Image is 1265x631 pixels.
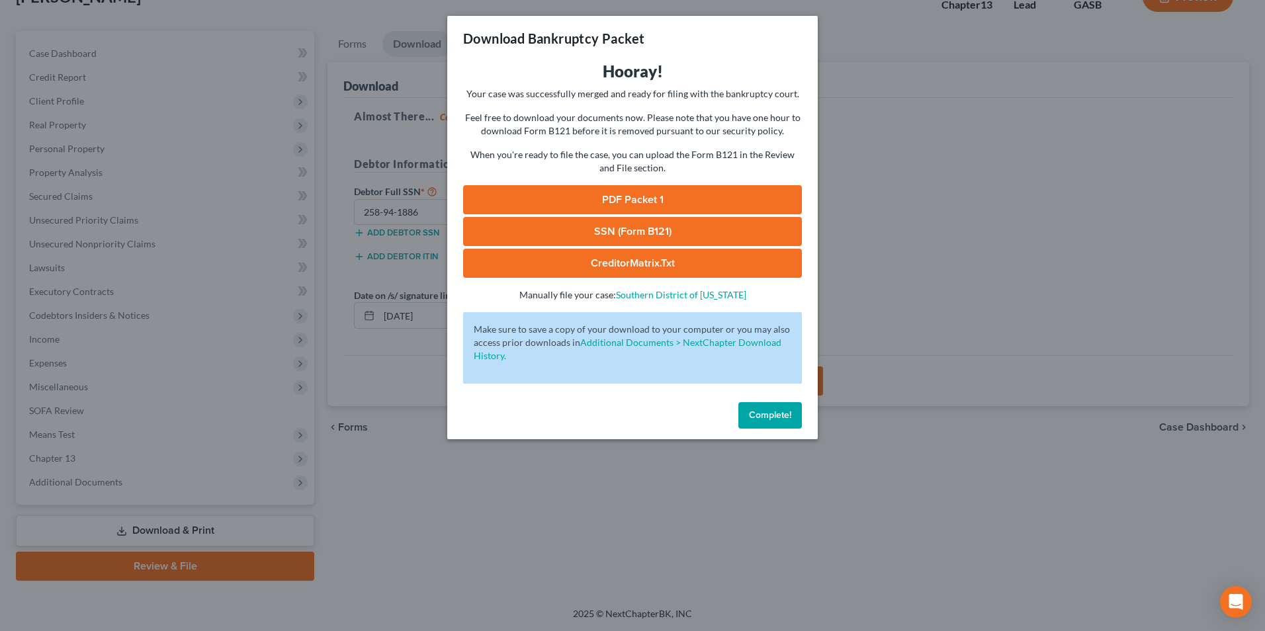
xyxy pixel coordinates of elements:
a: PDF Packet 1 [463,185,802,214]
p: Make sure to save a copy of your download to your computer or you may also access prior downloads in [474,323,791,362]
p: Feel free to download your documents now. Please note that you have one hour to download Form B12... [463,111,802,138]
a: CreditorMatrix.txt [463,249,802,278]
span: Complete! [749,409,791,421]
p: Manually file your case: [463,288,802,302]
p: When you're ready to file the case, you can upload the Form B121 in the Review and File section. [463,148,802,175]
button: Complete! [738,402,802,429]
h3: Download Bankruptcy Packet [463,29,644,48]
p: Your case was successfully merged and ready for filing with the bankruptcy court. [463,87,802,101]
h3: Hooray! [463,61,802,82]
a: SSN (Form B121) [463,217,802,246]
div: Open Intercom Messenger [1220,586,1252,618]
a: Southern District of [US_STATE] [616,289,746,300]
a: Additional Documents > NextChapter Download History. [474,337,781,361]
